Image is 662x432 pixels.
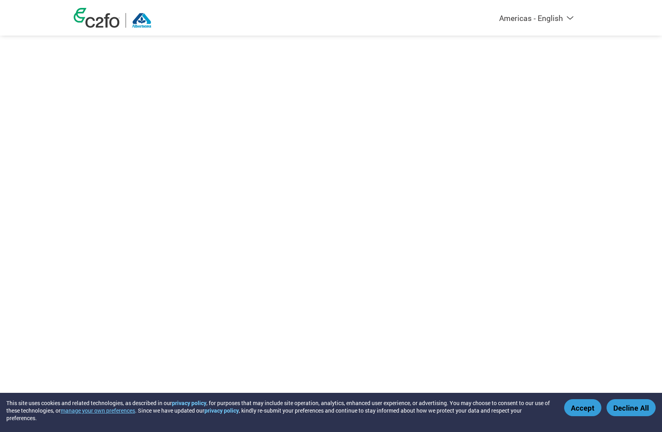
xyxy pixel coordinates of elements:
[607,399,656,416] button: Decline All
[61,407,135,414] button: manage your own preferences
[172,399,206,407] a: privacy policy
[6,399,553,422] div: This site uses cookies and related technologies, as described in our , for purposes that may incl...
[132,13,152,28] img: Albertsons Companies
[564,399,601,416] button: Accept
[74,8,120,28] img: c2fo logo
[204,407,239,414] a: privacy policy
